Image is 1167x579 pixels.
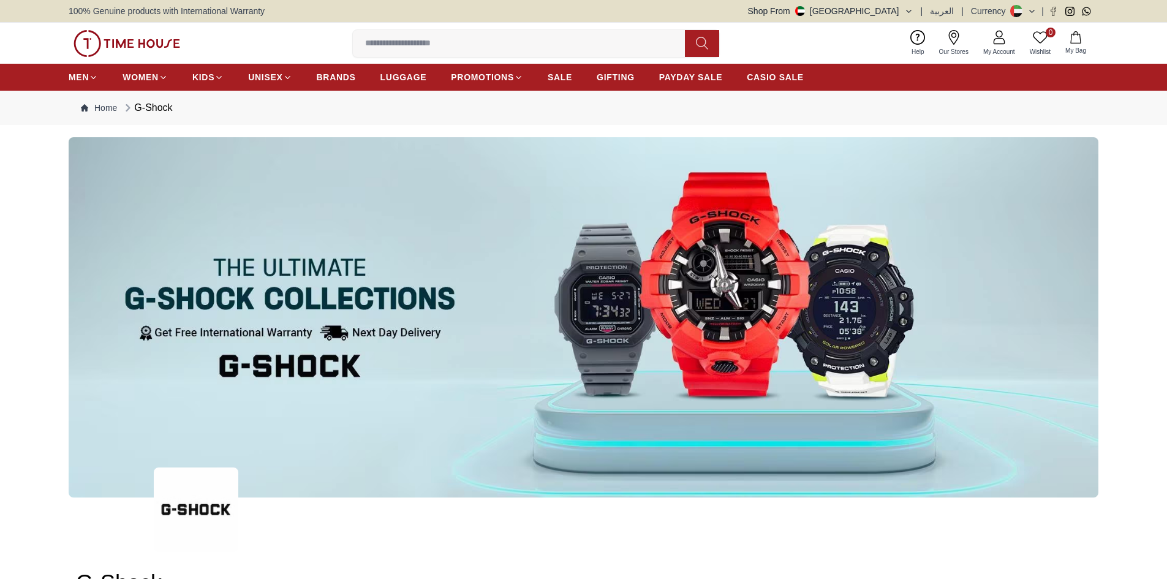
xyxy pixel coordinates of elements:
[548,71,572,83] span: SALE
[748,5,913,17] button: Shop From[GEOGRAPHIC_DATA]
[907,47,929,56] span: Help
[1025,47,1056,56] span: Wishlist
[69,91,1098,125] nav: Breadcrumb
[659,71,722,83] span: PAYDAY SALE
[192,71,214,83] span: KIDS
[548,66,572,88] a: SALE
[932,28,976,59] a: Our Stores
[904,28,932,59] a: Help
[1082,7,1091,16] a: Whatsapp
[248,71,282,83] span: UNISEX
[123,66,168,88] a: WOMEN
[961,5,964,17] span: |
[1046,28,1056,37] span: 0
[69,5,265,17] span: 100% Genuine products with International Warranty
[597,71,635,83] span: GIFTING
[123,71,159,83] span: WOMEN
[451,71,514,83] span: PROMOTIONS
[1049,7,1058,16] a: Facebook
[1041,5,1044,17] span: |
[154,467,238,552] img: ...
[451,66,523,88] a: PROMOTIONS
[317,71,356,83] span: BRANDS
[1022,28,1058,59] a: 0Wishlist
[597,66,635,88] a: GIFTING
[747,71,804,83] span: CASIO SALE
[192,66,224,88] a: KIDS
[1065,7,1074,16] a: Instagram
[795,6,805,16] img: United Arab Emirates
[971,5,1011,17] div: Currency
[1058,29,1093,58] button: My Bag
[69,71,89,83] span: MEN
[930,5,954,17] button: العربية
[380,71,427,83] span: LUGGAGE
[921,5,923,17] span: |
[122,100,172,115] div: G-Shock
[747,66,804,88] a: CASIO SALE
[248,66,292,88] a: UNISEX
[69,137,1098,498] img: ...
[978,47,1020,56] span: My Account
[74,30,180,57] img: ...
[1060,46,1091,55] span: My Bag
[69,66,98,88] a: MEN
[934,47,973,56] span: Our Stores
[317,66,356,88] a: BRANDS
[659,66,722,88] a: PAYDAY SALE
[81,102,117,114] a: Home
[380,66,427,88] a: LUGGAGE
